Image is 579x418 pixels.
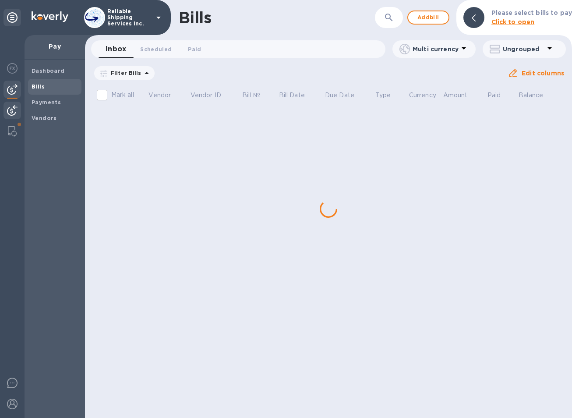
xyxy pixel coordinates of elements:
[407,11,449,25] button: Addbill
[522,70,564,77] u: Edit columns
[487,91,501,100] p: Paid
[191,91,233,100] span: Vendor ID
[279,91,305,100] p: Bill Date
[32,83,45,90] b: Bills
[503,45,544,53] p: Ungrouped
[4,9,21,26] div: Unpin categories
[443,91,468,100] p: Amount
[375,91,402,100] span: Type
[413,45,459,53] p: Multi currency
[325,91,366,100] span: Due Date
[375,91,391,100] p: Type
[409,91,436,100] p: Currency
[140,45,172,54] span: Scheduled
[242,91,260,100] p: Bill №
[111,90,134,99] p: Mark all
[491,9,572,16] b: Please select bills to pay
[32,42,78,51] p: Pay
[7,63,18,74] img: Foreign exchange
[32,99,61,106] b: Payments
[188,45,201,54] span: Paid
[179,8,211,27] h1: Bills
[148,91,171,100] p: Vendor
[191,91,221,100] p: Vendor ID
[106,43,126,55] span: Inbox
[32,11,68,22] img: Logo
[279,91,316,100] span: Bill Date
[519,91,554,100] span: Balance
[107,69,141,77] p: Filter Bills
[148,91,182,100] span: Vendor
[415,12,441,23] span: Add bill
[242,91,272,100] span: Bill №
[32,67,65,74] b: Dashboard
[487,91,512,100] span: Paid
[443,91,479,100] span: Amount
[107,8,151,27] p: Reliable Shipping Services Inc.
[491,18,535,25] b: Click to open
[32,115,57,121] b: Vendors
[519,91,543,100] p: Balance
[325,91,354,100] p: Due Date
